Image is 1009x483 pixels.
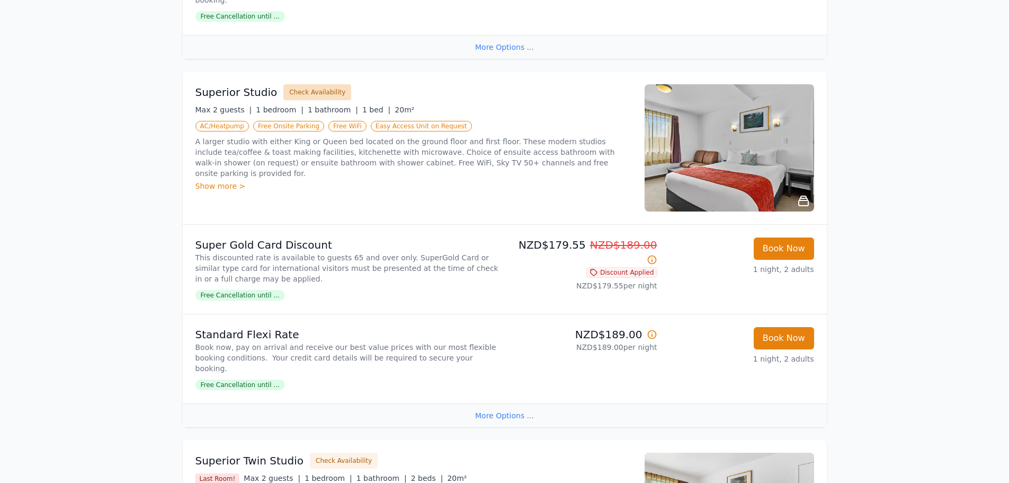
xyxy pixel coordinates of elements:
p: NZD$179.55 per night [509,280,657,291]
div: More Options ... [183,403,827,427]
p: NZD$179.55 [509,238,657,267]
span: 1 bathroom | [308,106,358,114]
span: Free Cancellation until ... [195,11,285,22]
span: 20m² [395,106,414,114]
span: Max 2 guests | [244,474,300,482]
span: 1 bed | [362,106,390,114]
span: 1 bedroom | [305,474,352,482]
p: 1 night, 2 adults [666,264,814,275]
p: Book now, pay on arrival and receive our best value prices with our most flexible booking conditi... [195,342,501,374]
span: Max 2 guests | [195,106,252,114]
span: Free Cancellation until ... [195,380,285,390]
p: A larger studio with either King or Queen bed located on the ground floor and first floor. These ... [195,136,632,179]
p: 1 night, 2 adults [666,354,814,364]
span: 2 beds | [411,474,443,482]
span: 20m² [447,474,467,482]
p: NZD$189.00 [509,327,657,342]
button: Book Now [754,327,814,349]
h3: Superior Twin Studio [195,453,304,468]
button: Check Availability [310,453,378,469]
span: Free WiFi [328,121,367,131]
span: Easy Access Unit on Request [371,121,472,131]
p: Standard Flexi Rate [195,327,501,342]
p: Super Gold Card Discount [195,238,501,252]
span: Discount Applied [586,267,657,278]
span: AC/Heatpump [195,121,249,131]
span: Free Onsite Parking [253,121,324,131]
div: More Options ... [183,35,827,59]
span: 1 bedroom | [256,106,303,114]
button: Check Availability [283,84,351,100]
button: Book Now [754,238,814,260]
p: NZD$189.00 per night [509,342,657,353]
p: This discounted rate is available to guests 65 and over only. SuperGold Card or similar type card... [195,252,501,284]
span: Free Cancellation until ... [195,290,285,301]
div: Show more > [195,181,632,191]
span: 1 bathroom | [356,474,407,482]
span: NZD$189.00 [590,239,657,251]
h3: Superior Studio [195,85,278,100]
